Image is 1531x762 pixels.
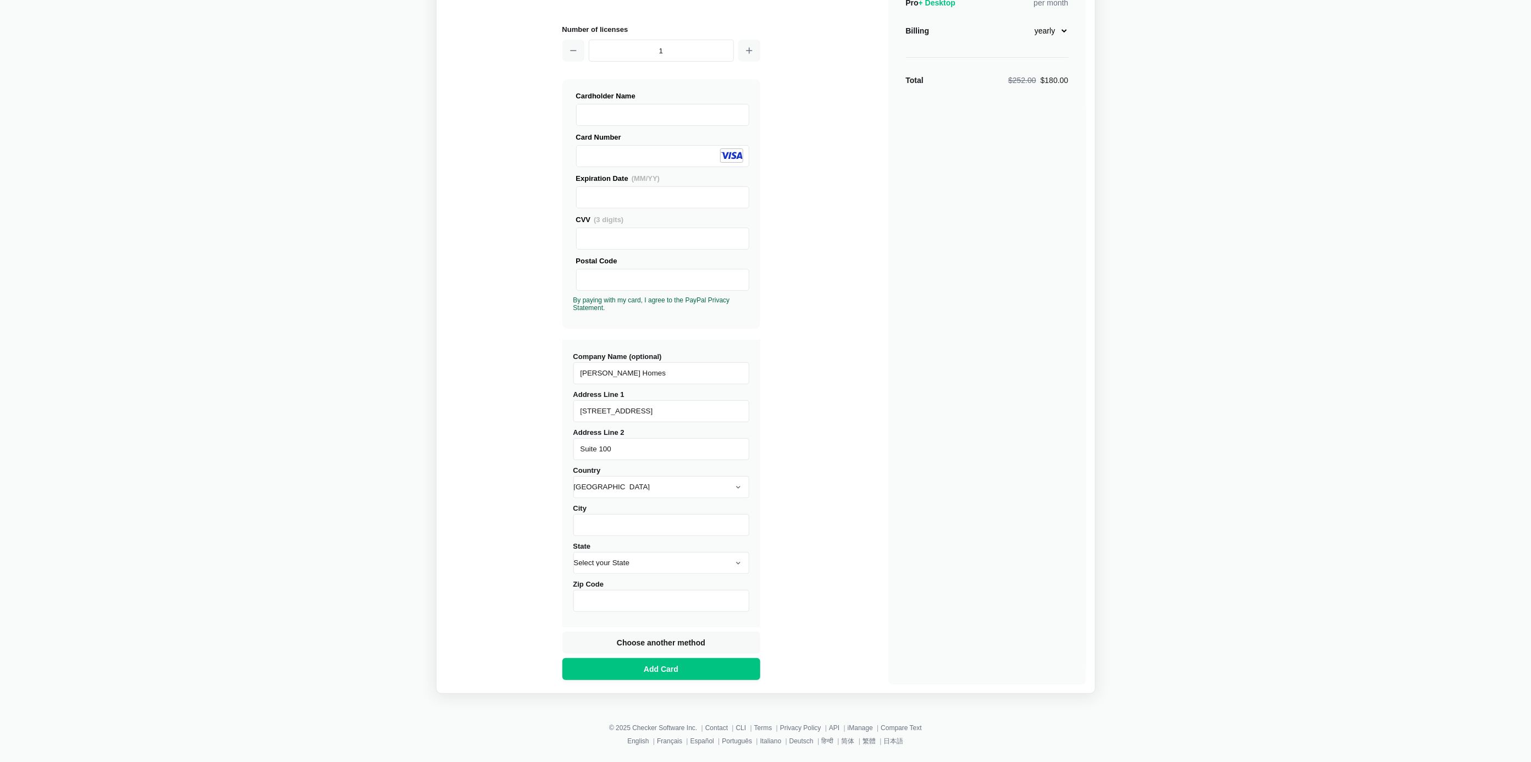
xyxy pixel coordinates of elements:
[581,269,744,290] iframe: Secure Credit Card Frame - Postal Code
[906,76,924,85] strong: Total
[829,724,839,732] a: API
[581,104,744,125] iframe: Secure Credit Card Frame - Cardholder Name
[573,580,749,612] label: Zip Code
[589,40,734,62] input: 1
[1008,75,1068,86] div: $180.00
[863,737,876,745] a: 繁體
[573,466,749,498] label: Country
[690,737,714,745] a: Español
[627,737,649,745] a: English
[754,724,772,732] a: Terms
[821,737,833,745] a: हिन्दी
[573,438,749,460] input: Address Line 2
[576,255,749,267] div: Postal Code
[842,737,855,745] a: 简体
[722,737,752,745] a: Português
[576,90,749,102] div: Cardholder Name
[657,737,682,745] a: Français
[609,722,705,733] li: © 2025 Checker Software Inc.
[632,174,660,183] span: (MM/YY)
[573,590,749,612] input: Zip Code
[576,214,749,225] div: CVV
[615,637,708,648] span: Choose another method
[576,131,749,143] div: Card Number
[906,25,930,36] div: Billing
[573,476,749,498] select: Country
[884,737,904,745] a: 日本語
[1008,76,1036,85] span: $252.00
[573,504,749,536] label: City
[736,724,747,732] a: CLI
[789,737,814,745] a: Deutsch
[881,724,921,732] a: Compare Text
[642,664,681,675] span: Add Card
[705,724,728,732] a: Contact
[573,390,749,422] label: Address Line 1
[573,362,749,384] input: Company Name (optional)
[573,428,749,460] label: Address Line 2
[573,296,730,312] a: By paying with my card, I agree to the PayPal Privacy Statement.
[780,724,821,732] a: Privacy Policy
[760,737,782,745] a: Italiano
[573,552,749,574] select: State
[581,228,744,249] iframe: Secure Credit Card Frame - CVV
[573,352,749,384] label: Company Name (optional)
[573,514,749,536] input: City
[581,187,744,208] iframe: Secure Credit Card Frame - Expiration Date
[562,658,760,680] button: Add Card
[573,542,749,574] label: State
[594,216,623,224] span: (3 digits)
[581,146,744,167] iframe: Secure Credit Card Frame - Credit Card Number
[848,724,873,732] a: iManage
[562,24,760,35] h2: Number of licenses
[562,632,760,654] button: Choose another method
[576,173,749,184] div: Expiration Date
[573,400,749,422] input: Address Line 1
